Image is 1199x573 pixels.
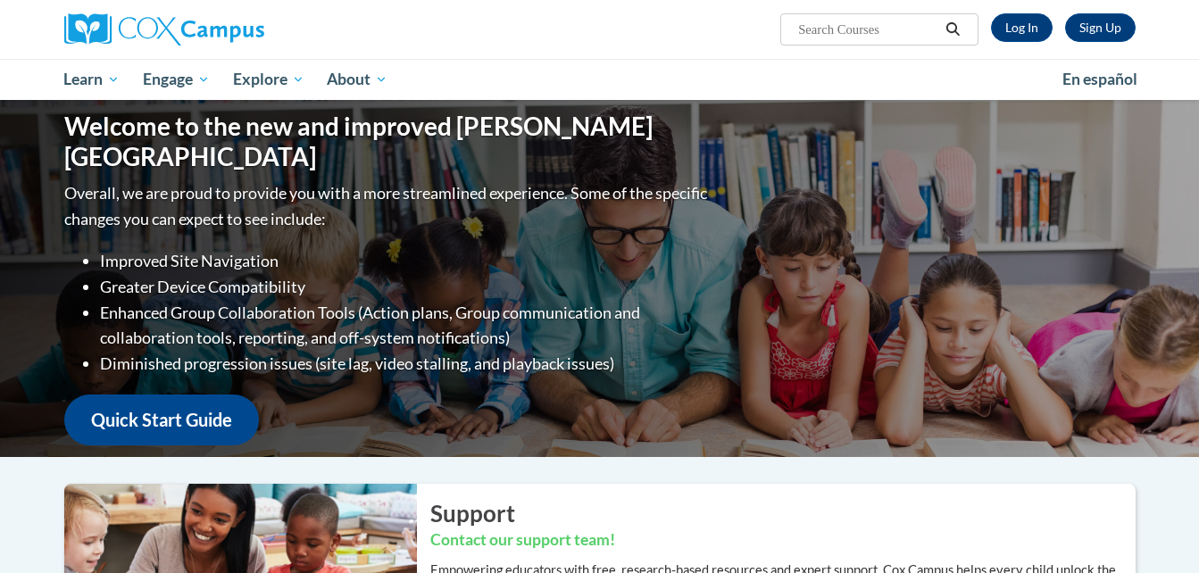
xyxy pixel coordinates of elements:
input: Search Courses [796,19,939,40]
li: Enhanced Group Collaboration Tools (Action plans, Group communication and collaboration tools, re... [100,300,712,352]
span: Learn [63,69,120,90]
li: Greater Device Compatibility [100,274,712,300]
span: About [327,69,387,90]
a: Register [1065,13,1136,42]
a: Explore [221,59,316,100]
span: Explore [233,69,304,90]
a: Quick Start Guide [64,394,259,445]
a: Cox Campus [64,13,404,46]
h2: Support [430,497,1136,529]
li: Diminished progression issues (site lag, video stalling, and playback issues) [100,351,712,377]
a: Engage [131,59,221,100]
h1: Welcome to the new and improved [PERSON_NAME][GEOGRAPHIC_DATA] [64,112,712,171]
a: Learn [53,59,132,100]
p: Overall, we are proud to provide you with a more streamlined experience. Some of the specific cha... [64,180,712,232]
a: Log In [991,13,1053,42]
span: En español [1062,70,1137,88]
h3: Contact our support team! [430,529,1136,552]
a: En español [1051,61,1149,98]
div: Main menu [37,59,1162,100]
span: Engage [143,69,210,90]
button: Search [939,19,966,40]
li: Improved Site Navigation [100,248,712,274]
a: About [315,59,399,100]
img: Cox Campus [64,13,264,46]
